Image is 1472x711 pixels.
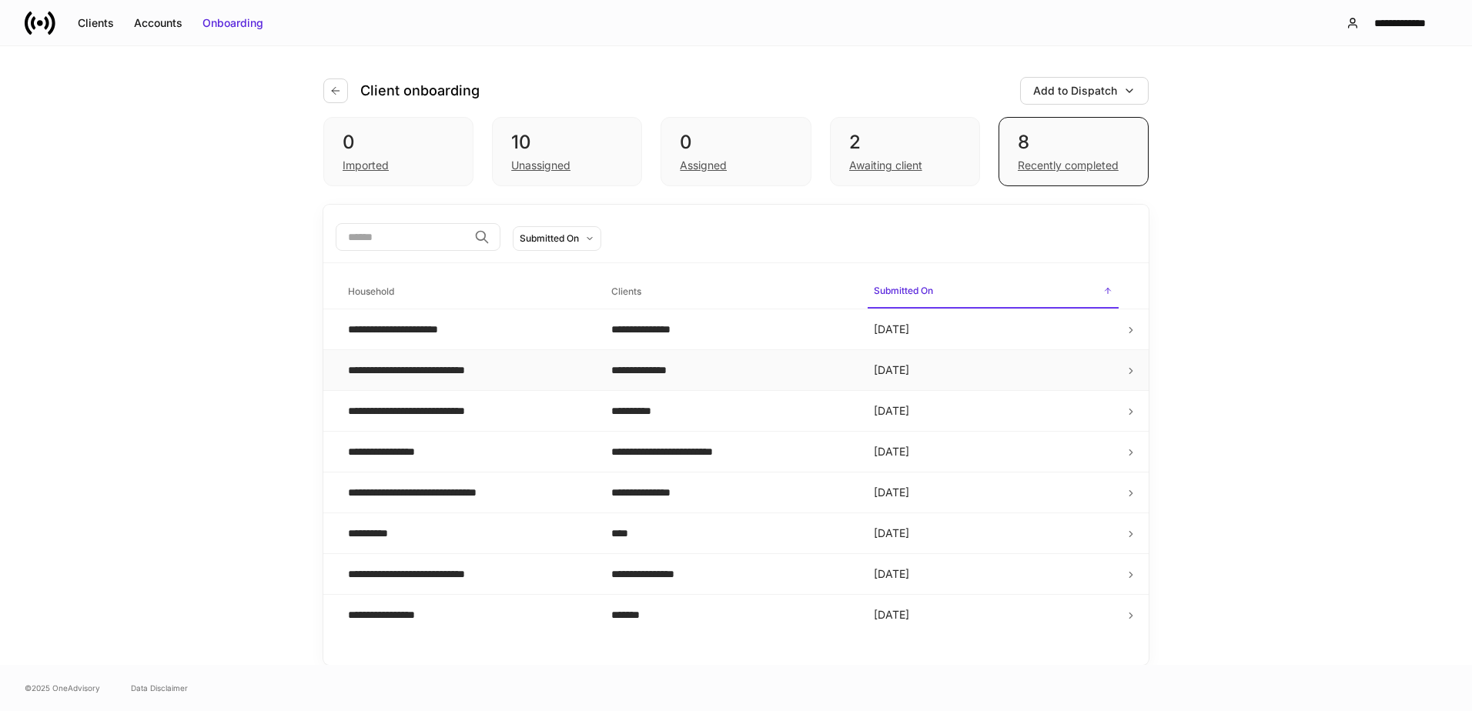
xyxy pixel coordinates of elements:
[861,432,1125,472] td: [DATE]
[861,595,1125,636] td: [DATE]
[661,117,811,186] div: 0Assigned
[131,682,188,694] a: Data Disclaimer
[202,15,263,31] div: Onboarding
[861,554,1125,595] td: [DATE]
[680,158,727,173] div: Assigned
[25,682,100,694] span: © 2025 OneAdvisory
[861,391,1125,432] td: [DATE]
[124,11,192,35] button: Accounts
[1033,83,1117,98] div: Add to Dispatch
[861,309,1125,350] td: [DATE]
[680,130,791,155] div: 0
[323,117,473,186] div: 0Imported
[513,226,601,251] button: Submitted On
[343,130,454,155] div: 0
[78,15,114,31] div: Clients
[360,82,480,100] h4: Client onboarding
[192,11,273,35] button: Onboarding
[1020,77,1149,105] button: Add to Dispatch
[605,276,856,308] span: Clients
[611,284,641,299] h6: Clients
[134,15,182,31] div: Accounts
[830,117,980,186] div: 2Awaiting client
[999,117,1149,186] div: 8Recently completed
[861,472,1125,513] td: [DATE]
[861,350,1125,391] td: [DATE]
[849,158,922,173] div: Awaiting client
[511,158,570,173] div: Unassigned
[343,158,389,173] div: Imported
[849,130,961,155] div: 2
[348,284,394,299] h6: Household
[492,117,642,186] div: 10Unassigned
[1018,130,1129,155] div: 8
[874,283,933,298] h6: Submitted On
[68,11,124,35] button: Clients
[868,275,1119,309] span: Submitted On
[511,130,623,155] div: 10
[861,513,1125,554] td: [DATE]
[1018,158,1119,173] div: Recently completed
[342,276,593,308] span: Household
[520,231,579,245] div: Submitted On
